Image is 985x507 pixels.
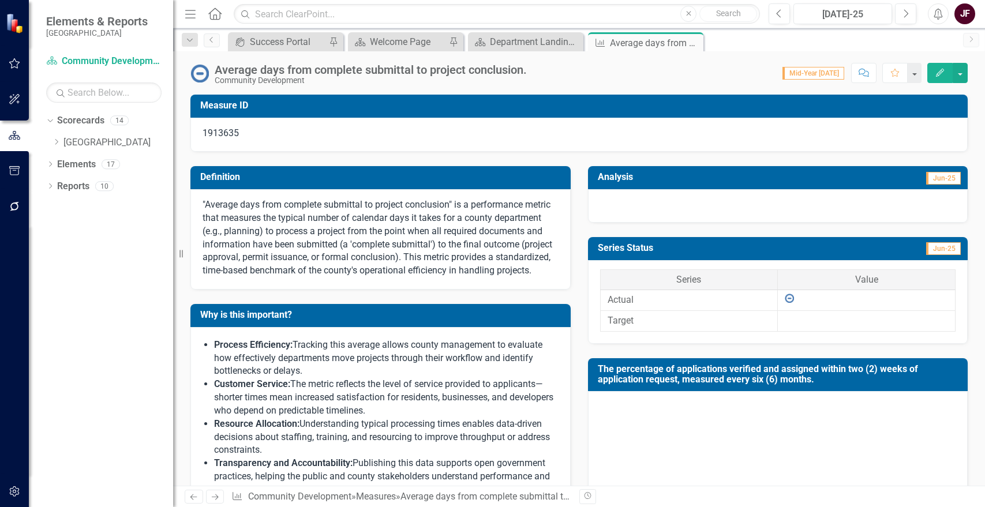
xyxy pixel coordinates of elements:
div: 10 [95,181,114,191]
h3: Analysis [598,172,778,182]
h3: Measure ID [200,100,962,111]
span: Jun-25 [926,242,961,255]
a: [GEOGRAPHIC_DATA] [63,136,173,149]
a: Welcome Page [351,35,446,49]
img: No Information [785,294,794,303]
p: The metric reflects the level of service provided to applicants—shorter times mean increased sati... [214,378,559,418]
span: Elements & Reports [46,14,148,28]
strong: Transparency and Accountability: [214,457,353,468]
span: Jun-25 [926,172,961,185]
a: Elements [57,158,96,171]
img: ClearPoint Strategy [6,13,26,33]
h3: Series Status [598,243,819,253]
div: Community Development [215,76,527,85]
a: Reports [57,180,89,193]
small: [GEOGRAPHIC_DATA] [46,28,148,37]
strong: Customer Service: [214,378,290,389]
div: Welcome Page [370,35,446,49]
div: 1913635 [190,118,968,152]
a: Measures [356,491,396,502]
div: Average days from complete submittal to project conclusion. [215,63,527,76]
div: [DATE]-25 [797,7,888,21]
th: Value [778,269,956,290]
div: » » [231,490,570,504]
img: No Information [190,64,209,82]
th: Series [600,269,778,290]
h3: Why is this important? [200,310,565,320]
div: 14 [110,116,129,126]
div: Department Landing Page [490,35,580,49]
td: Actual [600,290,778,311]
td: Target [600,311,778,332]
button: JF [954,3,975,24]
a: Community Development [46,55,162,68]
strong: Process Efficiency: [214,339,293,350]
div: Average days from complete submittal to project conclusion. [400,491,647,502]
p: Publishing this data supports open government practices, helping the public and county stakeholde... [214,457,559,497]
p: Tracking this average allows county management to evaluate how effectively departments move proje... [214,339,559,378]
a: Community Development [248,491,351,502]
div: Average days from complete submittal to project conclusion. [610,36,701,50]
button: Search [699,6,757,22]
span: Search [716,9,741,18]
button: [DATE]-25 [793,3,892,24]
a: Success Portal [231,35,326,49]
span: Mid-Year [DATE] [782,67,844,80]
h3: The percentage of applications verified and assigned within two (2) weeks of application request,... [598,364,962,384]
div: 17 [102,159,120,169]
a: Department Landing Page [471,35,580,49]
a: Scorecards [57,114,104,127]
p: "Average days from complete submittal to project conclusion" is a performance metric that measure... [203,198,559,277]
h3: Definition [200,172,565,182]
input: Search Below... [46,82,162,103]
p: Understanding typical processing times enables data-driven decisions about staffing, training, an... [214,418,559,457]
strong: Resource Allocation: [214,418,299,429]
input: Search ClearPoint... [234,4,760,24]
div: Success Portal [250,35,326,49]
